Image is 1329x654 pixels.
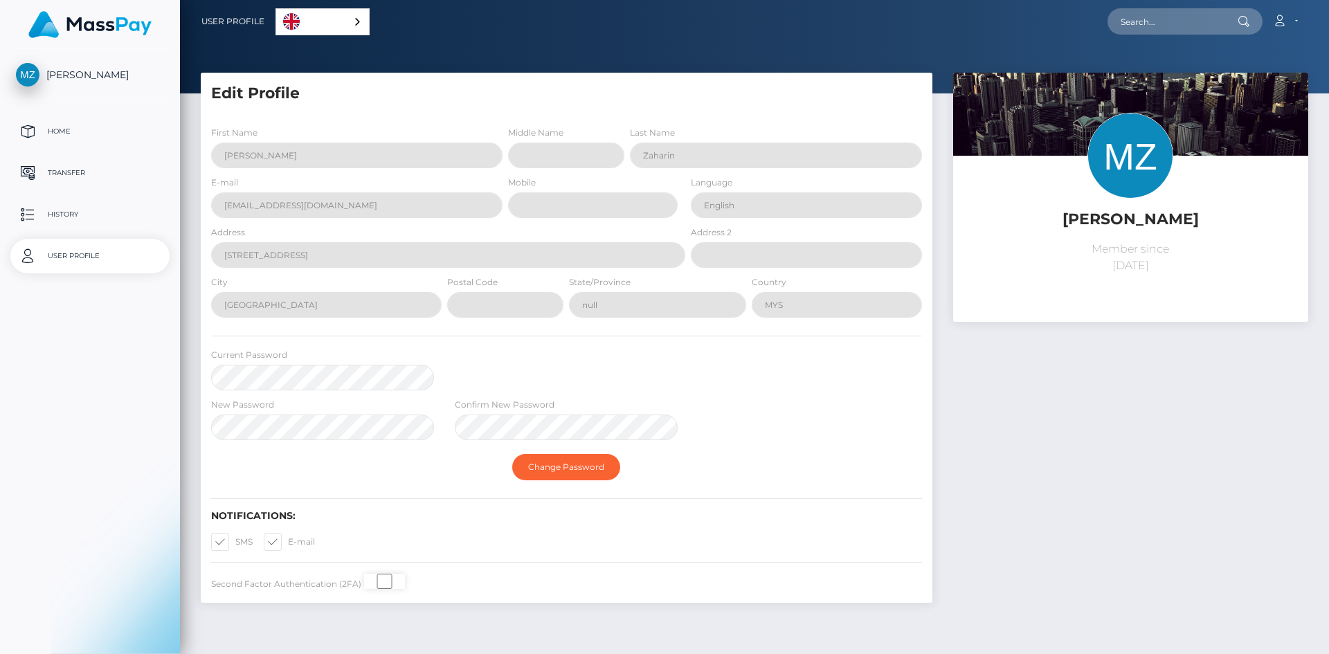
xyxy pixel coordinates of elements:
label: Country [752,276,786,289]
p: Member since [DATE] [964,241,1298,274]
label: City [211,276,228,289]
input: Search... [1107,8,1238,35]
h5: [PERSON_NAME] [964,209,1298,230]
label: Address 2 [691,226,732,239]
label: E-mail [264,533,315,551]
p: User Profile [16,246,164,266]
span: [PERSON_NAME] [10,69,170,81]
a: User Profile [10,239,170,273]
a: Transfer [10,156,170,190]
p: Home [16,121,164,142]
aside: Language selected: English [275,8,370,35]
label: Confirm New Password [455,399,554,411]
label: Middle Name [508,127,563,139]
a: English [276,9,369,35]
label: State/Province [569,276,631,289]
label: SMS [211,533,253,551]
a: Home [10,114,170,149]
label: E-mail [211,176,238,189]
label: Address [211,226,245,239]
label: Current Password [211,349,287,361]
label: First Name [211,127,257,139]
p: Transfer [16,163,164,183]
label: Postal Code [447,276,498,289]
img: MassPay [28,11,152,38]
label: Second Factor Authentication (2FA) [211,578,361,590]
p: History [16,204,164,225]
a: User Profile [201,7,264,36]
label: Mobile [508,176,536,189]
label: New Password [211,399,274,411]
label: Last Name [630,127,675,139]
button: Change Password [512,454,620,480]
h6: Notifications: [211,510,922,522]
img: ... [953,73,1308,309]
h5: Edit Profile [211,83,922,105]
label: Language [691,176,732,189]
div: Language [275,8,370,35]
a: History [10,197,170,232]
